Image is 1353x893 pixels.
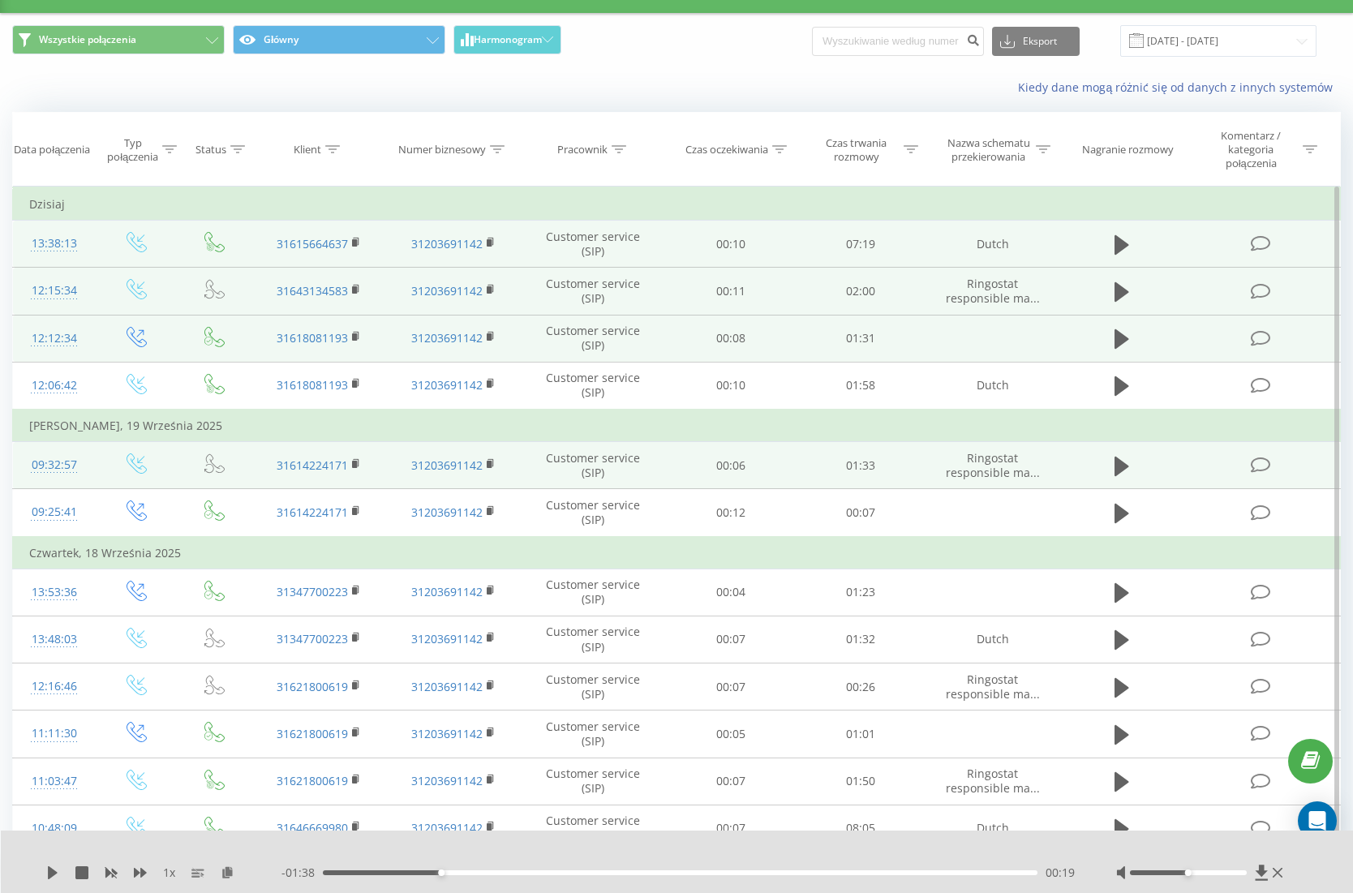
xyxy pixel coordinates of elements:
div: 13:53:36 [29,577,79,608]
td: 00:05 [666,711,796,758]
td: 02:00 [796,268,926,315]
span: - 01:38 [281,865,323,881]
td: [PERSON_NAME], 19 Września 2025 [13,410,1341,442]
a: 31203691142 [411,330,483,346]
div: 12:15:34 [29,275,79,307]
a: 31615664637 [277,236,348,251]
td: 01:23 [796,569,926,616]
div: 11:11:30 [29,718,79,749]
a: 31614224171 [277,504,348,520]
td: Dutch [926,616,1060,663]
div: Czas oczekiwania [685,143,768,157]
a: 31621800619 [277,773,348,788]
div: 11:03:47 [29,766,79,797]
a: Kiedy dane mogą różnić się od danych z innych systemów [1018,79,1341,95]
td: Dzisiaj [13,188,1341,221]
div: 12:16:46 [29,671,79,702]
td: 01:01 [796,711,926,758]
span: Ringostat responsible ma... [946,450,1040,480]
td: Customer service (SIP) [521,616,666,663]
td: Customer service (SIP) [521,663,666,711]
td: 00:12 [666,489,796,537]
div: Nazwa schematu przekierowania [945,136,1032,164]
div: 12:12:34 [29,323,79,354]
a: 31203691142 [411,726,483,741]
a: 31614224171 [277,457,348,473]
input: Wyszukiwanie według numeru [812,27,984,56]
div: 13:48:03 [29,624,79,655]
span: Ringostat responsible ma... [946,672,1040,702]
button: Harmonogram [453,25,561,54]
div: Nagranie rozmowy [1082,143,1174,157]
div: Numer biznesowy [398,143,486,157]
a: 31203691142 [411,377,483,393]
td: 00:04 [666,569,796,616]
td: 00:26 [796,663,926,711]
a: 31203691142 [411,679,483,694]
span: Ringostat responsible ma... [946,766,1040,796]
button: Eksport [992,27,1080,56]
td: 01:58 [796,362,926,410]
td: Customer service (SIP) [521,221,666,268]
a: 31203691142 [411,584,483,599]
a: 31203691142 [411,457,483,473]
span: Ringostat responsible ma... [946,276,1040,306]
div: 10:48:09 [29,813,79,844]
a: 31618081193 [277,377,348,393]
div: Komentarz / kategoria połączenia [1204,129,1299,170]
div: Typ połączenia [107,136,158,164]
td: Customer service (SIP) [521,805,666,852]
div: Data połączenia [14,143,90,157]
a: 31646669980 [277,820,348,835]
td: Customer service (SIP) [521,569,666,616]
td: 01:32 [796,616,926,663]
span: 00:19 [1046,865,1075,881]
td: 00:08 [666,315,796,362]
a: 31347700223 [277,631,348,646]
td: 00:07 [796,489,926,537]
td: Dutch [926,362,1060,410]
td: Customer service (SIP) [521,442,666,489]
td: Customer service (SIP) [521,268,666,315]
a: 31203691142 [411,773,483,788]
div: 09:32:57 [29,449,79,481]
div: Open Intercom Messenger [1298,801,1337,840]
a: 31643134583 [277,283,348,298]
div: Status [195,143,226,157]
td: Customer service (SIP) [521,758,666,805]
button: Główny [233,25,445,54]
div: Pracownik [557,143,608,157]
div: 12:06:42 [29,370,79,401]
td: 00:07 [666,663,796,711]
td: 00:10 [666,362,796,410]
td: 00:11 [666,268,796,315]
div: Czas trwania rozmowy [813,136,900,164]
span: Harmonogram [474,34,542,45]
a: 31203691142 [411,504,483,520]
td: Dutch [926,805,1060,852]
span: 1 x [163,865,175,881]
span: Wszystkie połączenia [39,33,136,46]
td: 00:10 [666,221,796,268]
a: 31203691142 [411,283,483,298]
a: 31618081193 [277,330,348,346]
td: Customer service (SIP) [521,315,666,362]
div: Accessibility label [1185,869,1192,876]
a: 31347700223 [277,584,348,599]
div: 13:38:13 [29,228,79,260]
td: 07:19 [796,221,926,268]
td: Dutch [926,221,1060,268]
td: Czwartek, 18 Września 2025 [13,537,1341,569]
td: 00:07 [666,616,796,663]
td: 08:05 [796,805,926,852]
a: 31203691142 [411,820,483,835]
td: 01:50 [796,758,926,805]
td: Customer service (SIP) [521,362,666,410]
button: Wszystkie połączenia [12,25,225,54]
td: 00:07 [666,805,796,852]
a: 31621800619 [277,726,348,741]
td: 00:06 [666,442,796,489]
td: 01:33 [796,442,926,489]
td: 01:31 [796,315,926,362]
div: 09:25:41 [29,496,79,528]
